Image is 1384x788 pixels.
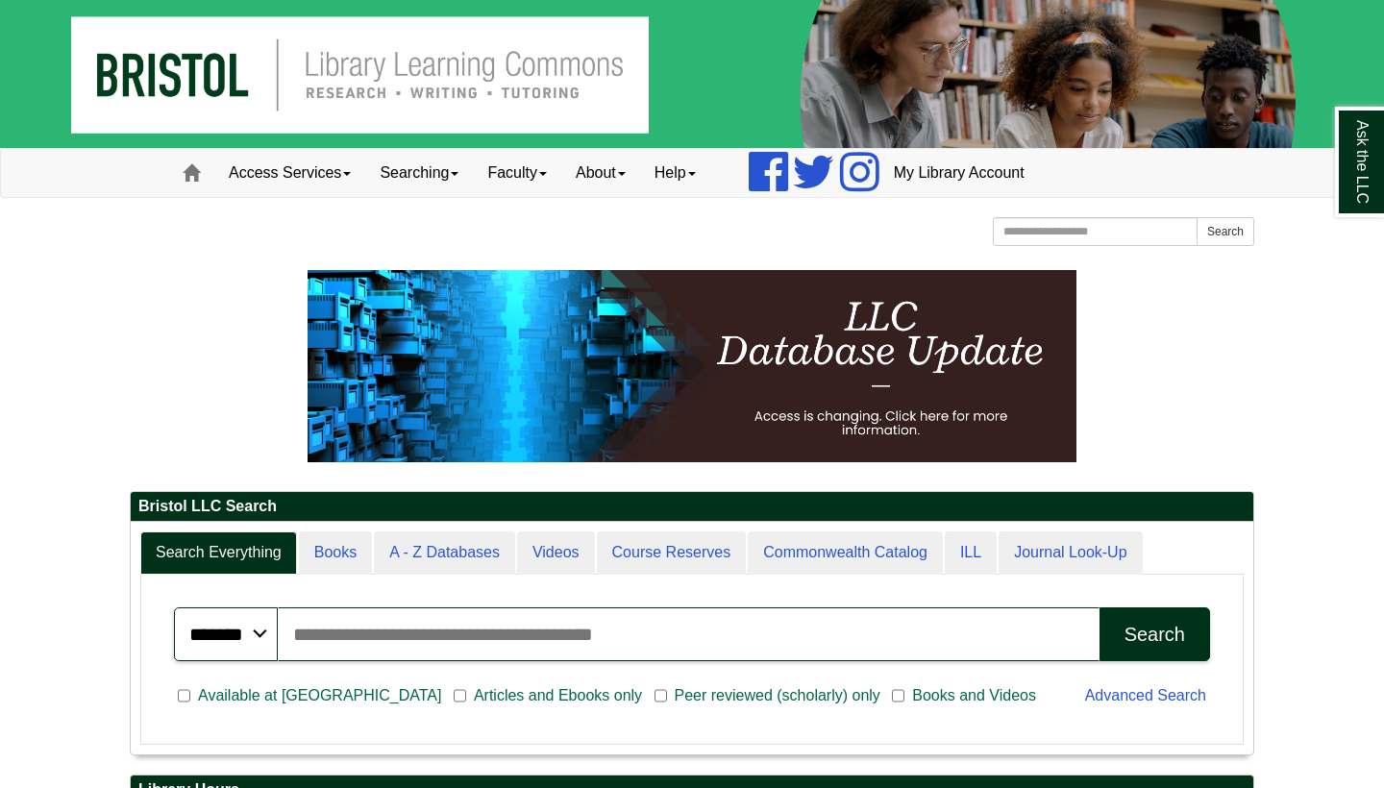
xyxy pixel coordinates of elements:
[1085,687,1206,703] a: Advanced Search
[131,492,1253,522] h2: Bristol LLC Search
[374,531,515,575] a: A - Z Databases
[561,149,640,197] a: About
[308,270,1076,462] img: HTML tutorial
[1124,624,1185,646] div: Search
[892,687,904,704] input: Books and Videos
[667,684,888,707] span: Peer reviewed (scholarly) only
[190,684,449,707] span: Available at [GEOGRAPHIC_DATA]
[1197,217,1254,246] button: Search
[299,531,372,575] a: Books
[178,687,190,704] input: Available at [GEOGRAPHIC_DATA]
[945,531,997,575] a: ILL
[904,684,1044,707] span: Books and Videos
[140,531,297,575] a: Search Everything
[655,687,667,704] input: Peer reviewed (scholarly) only
[999,531,1142,575] a: Journal Look-Up
[879,149,1039,197] a: My Library Account
[748,531,943,575] a: Commonwealth Catalog
[454,687,466,704] input: Articles and Ebooks only
[473,149,561,197] a: Faculty
[1100,607,1210,661] button: Search
[597,531,747,575] a: Course Reserves
[640,149,710,197] a: Help
[365,149,473,197] a: Searching
[466,684,650,707] span: Articles and Ebooks only
[517,531,595,575] a: Videos
[214,149,365,197] a: Access Services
